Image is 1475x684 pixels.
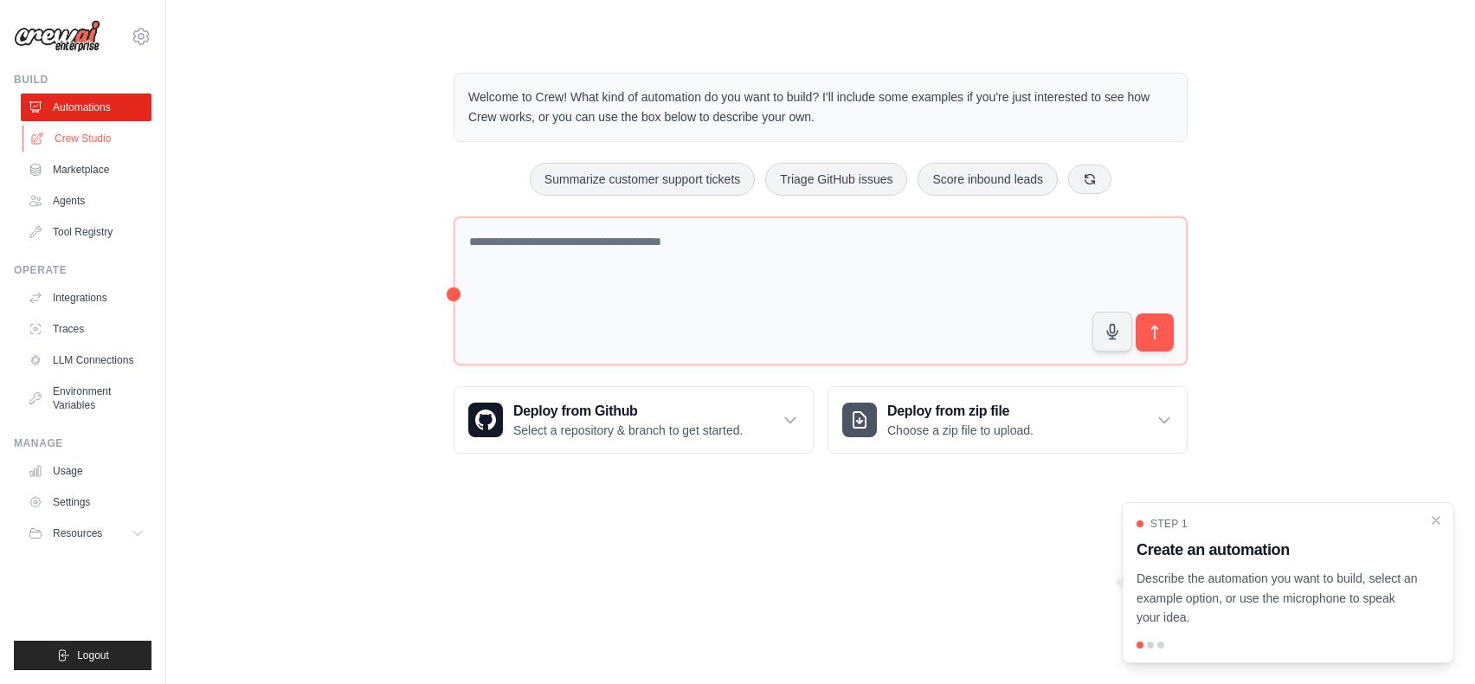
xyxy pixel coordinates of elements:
a: Crew Studio [23,125,153,152]
button: Resources [21,519,151,547]
a: Tool Registry [21,218,151,246]
a: Automations [21,94,151,121]
span: Step 1 [1150,517,1188,531]
p: Choose a zip file to upload. [887,422,1034,439]
iframe: Chat Widget [1388,601,1475,684]
a: Environment Variables [21,377,151,419]
h3: Deploy from Github [513,401,743,422]
p: Select a repository & branch to get started. [513,422,743,439]
span: Logout [77,649,109,662]
a: Settings [21,488,151,516]
img: Logo [14,20,100,53]
h3: Create an automation [1137,538,1419,562]
a: Marketplace [21,156,151,184]
button: Score inbound leads [918,163,1058,196]
div: Operate [14,263,151,277]
a: Traces [21,315,151,343]
p: Welcome to Crew! What kind of automation do you want to build? I'll include some examples if you'... [468,87,1173,127]
button: Summarize customer support tickets [530,163,755,196]
div: Build [14,73,151,87]
a: LLM Connections [21,346,151,374]
p: Describe the automation you want to build, select an example option, or use the microphone to spe... [1137,569,1419,628]
a: Integrations [21,284,151,312]
a: Usage [21,457,151,485]
h3: Deploy from zip file [887,401,1034,422]
button: Triage GitHub issues [765,163,907,196]
a: Agents [21,187,151,215]
span: Resources [53,526,102,540]
button: Logout [14,641,151,670]
button: Close walkthrough [1429,513,1443,527]
div: Manage [14,436,151,450]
